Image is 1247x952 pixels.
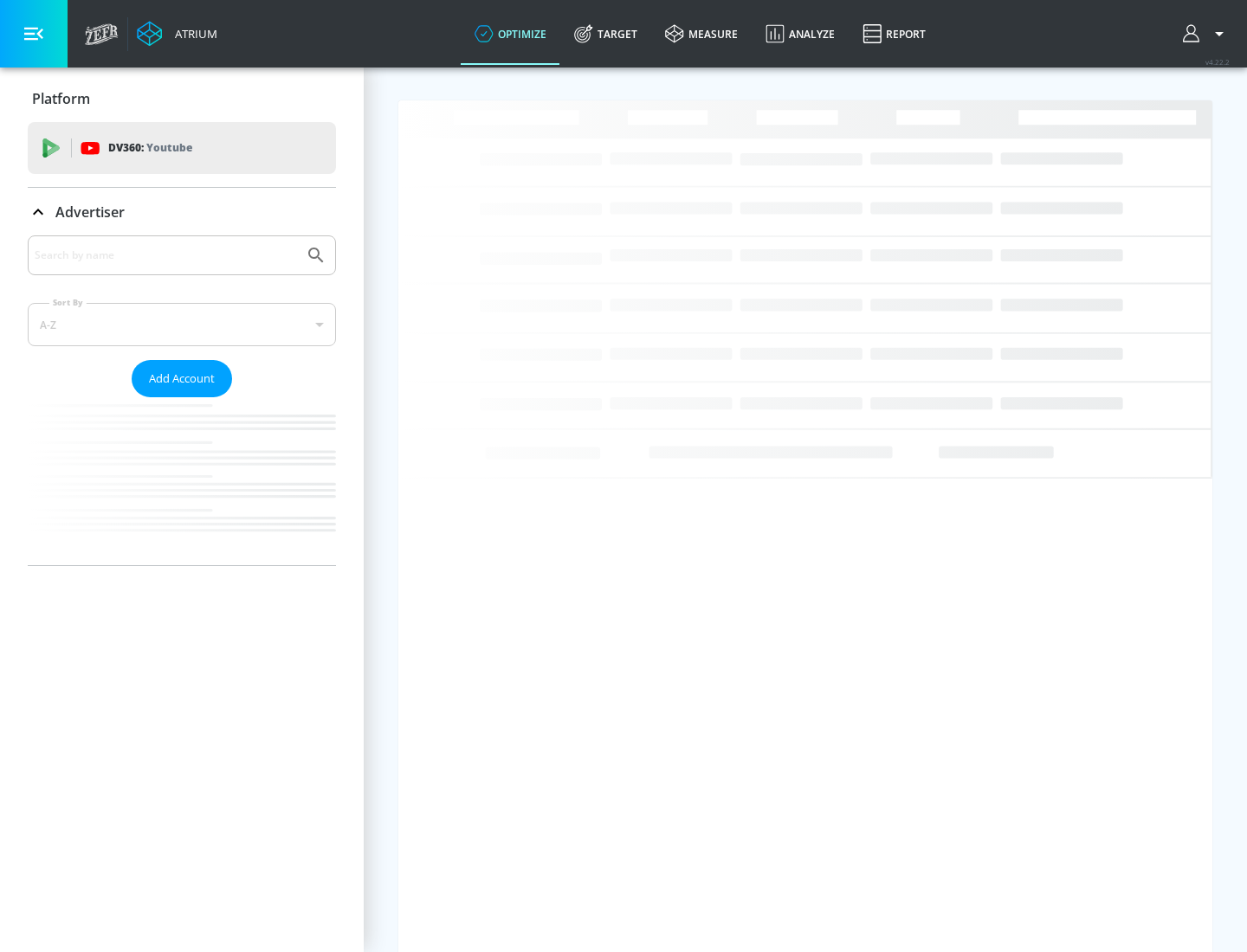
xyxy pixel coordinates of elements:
a: Atrium [137,21,217,47]
a: Analyze [752,3,849,65]
span: Add Account [149,369,215,389]
a: Target [560,3,651,65]
div: Advertiser [28,235,336,565]
input: Search by name [35,244,297,267]
a: Report [849,3,940,65]
button: Add Account [132,360,232,397]
div: Advertiser [28,188,336,236]
nav: list of Advertiser [28,397,336,565]
div: A-Z [28,303,336,346]
a: optimize [461,3,560,65]
p: DV360: [108,138,192,158]
div: DV360: Youtube [28,122,336,174]
p: Advertiser [55,203,125,222]
div: Platform [28,74,336,123]
p: Platform [32,89,90,108]
div: Atrium [168,26,217,42]
p: Youtube [146,138,192,157]
label: Sort By [49,297,87,308]
a: measure [651,3,752,65]
span: v 4.22.2 [1205,57,1230,67]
